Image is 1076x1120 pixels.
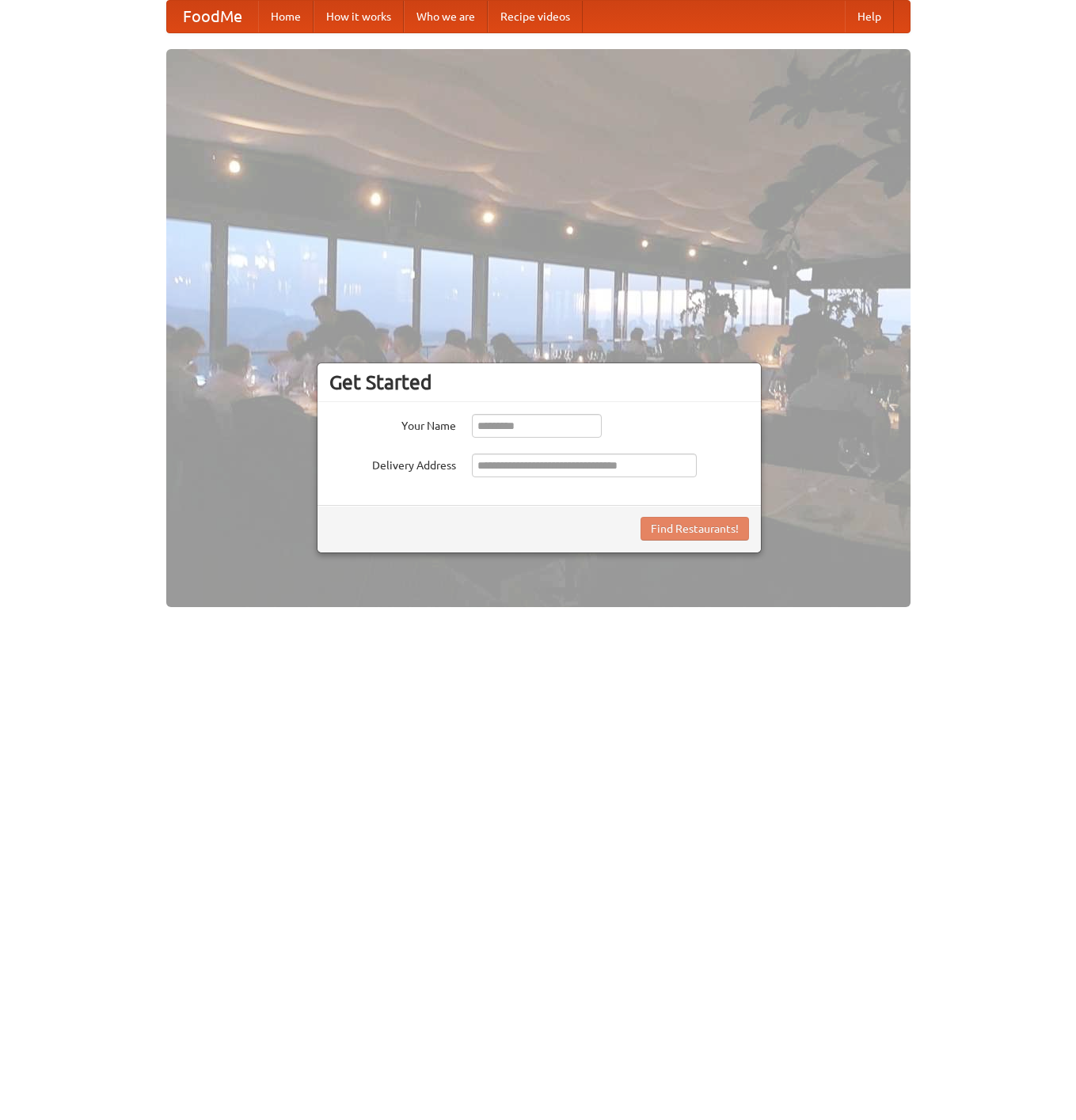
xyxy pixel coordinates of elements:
[258,1,314,32] a: Home
[329,454,456,473] label: Delivery Address
[329,414,456,434] label: Your Name
[845,1,894,32] a: Help
[488,1,583,32] a: Recipe videos
[329,370,749,394] h3: Get Started
[404,1,488,32] a: Who we are
[641,517,749,541] button: Find Restaurants!
[167,1,258,32] a: FoodMe
[314,1,404,32] a: How it works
